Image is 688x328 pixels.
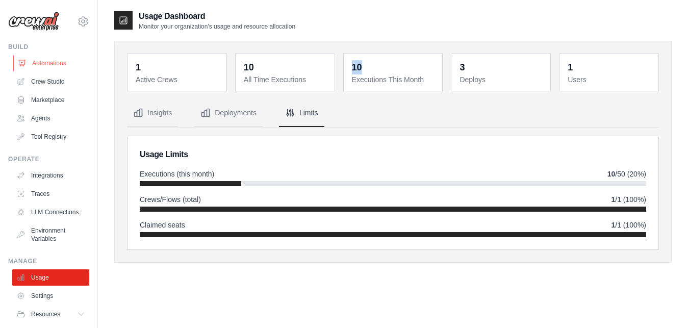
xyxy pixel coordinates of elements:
[31,310,60,318] span: Resources
[12,110,89,127] a: Agents
[611,221,616,229] strong: 1
[12,167,89,184] a: Integrations
[140,148,646,161] h2: Usage Limits
[127,99,659,127] nav: Tabs
[12,288,89,304] a: Settings
[12,306,89,322] button: Resources
[136,74,220,85] dt: Active Crews
[12,222,89,247] a: Environment Variables
[140,169,214,179] span: Executions (this month)
[607,170,616,178] strong: 10
[568,60,573,74] div: 1
[12,204,89,220] a: LLM Connections
[352,60,362,74] div: 10
[136,60,141,74] div: 1
[8,155,89,163] div: Operate
[8,257,89,265] div: Manage
[460,74,544,85] dt: Deploys
[8,12,59,31] img: Logo
[12,129,89,145] a: Tool Registry
[13,55,90,71] a: Automations
[12,92,89,108] a: Marketplace
[611,220,647,230] span: /1 (100%)
[140,194,201,205] span: Crews/Flows (total)
[611,194,647,205] span: /1 (100%)
[139,22,295,31] p: Monitor your organization's usage and resource allocation
[140,220,185,230] span: Claimed seats
[8,43,89,51] div: Build
[12,186,89,202] a: Traces
[611,195,616,204] strong: 1
[127,99,178,127] button: Insights
[12,269,89,286] a: Usage
[607,169,646,179] span: /50 (20%)
[12,73,89,90] a: Crew Studio
[139,10,295,22] h2: Usage Dashboard
[244,60,254,74] div: 10
[352,74,437,85] dt: Executions This Month
[194,99,263,127] button: Deployments
[279,99,324,127] button: Limits
[568,74,652,85] dt: Users
[460,60,465,74] div: 3
[244,74,328,85] dt: All Time Executions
